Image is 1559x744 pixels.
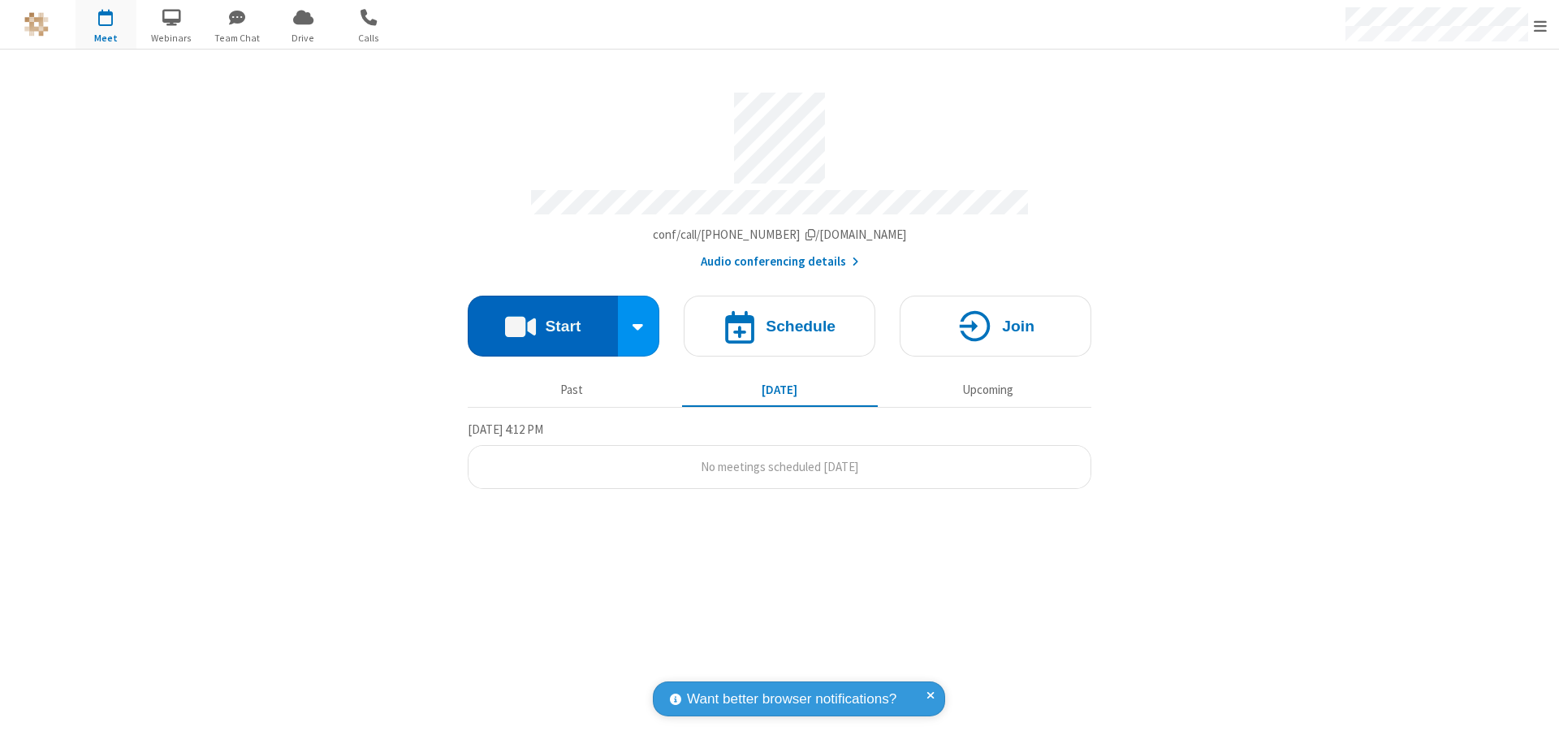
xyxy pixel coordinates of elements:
[890,374,1086,405] button: Upcoming
[545,318,581,334] h4: Start
[653,227,907,242] span: Copy my meeting room link
[468,296,618,357] button: Start
[684,296,875,357] button: Schedule
[339,31,399,45] span: Calls
[701,253,859,271] button: Audio conferencing details
[468,422,543,437] span: [DATE] 4:12 PM
[701,459,858,474] span: No meetings scheduled [DATE]
[1002,318,1034,334] h4: Join
[76,31,136,45] span: Meet
[141,31,202,45] span: Webinars
[900,296,1091,357] button: Join
[24,12,49,37] img: QA Selenium DO NOT DELETE OR CHANGE
[273,31,334,45] span: Drive
[618,296,660,357] div: Start conference options
[468,420,1091,490] section: Today's Meetings
[687,689,896,710] span: Want better browser notifications?
[653,226,907,244] button: Copy my meeting room linkCopy my meeting room link
[468,80,1091,271] section: Account details
[207,31,268,45] span: Team Chat
[1518,702,1547,733] iframe: Chat
[766,318,836,334] h4: Schedule
[682,374,878,405] button: [DATE]
[474,374,670,405] button: Past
